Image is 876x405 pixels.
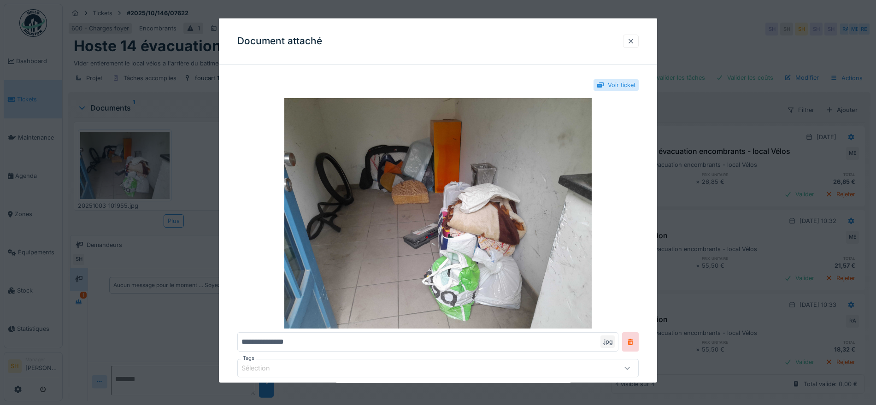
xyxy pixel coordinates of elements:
[608,81,635,89] div: Voir ticket
[600,335,615,348] div: .jpg
[241,363,283,373] div: Sélection
[241,354,256,362] label: Tags
[237,35,322,47] h3: Document attaché
[237,98,639,329] img: e1edce64-47ee-4e99-9f6d-56cfb3957687-20251003_101955.jpg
